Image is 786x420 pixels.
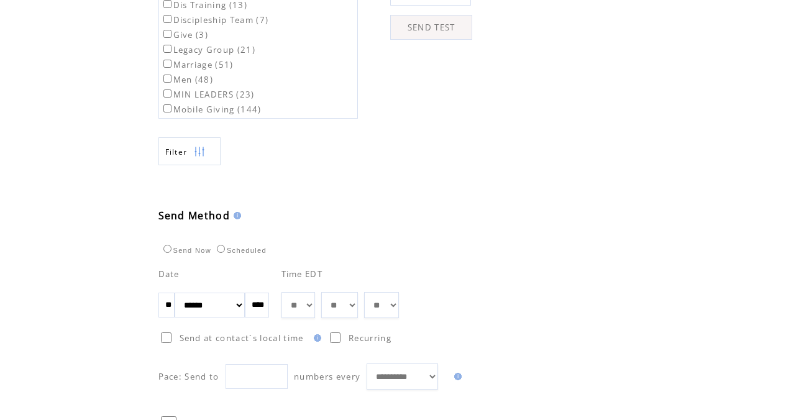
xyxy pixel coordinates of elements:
label: Men (48) [161,74,214,85]
a: SEND TEST [390,15,472,40]
input: Marriage (51) [163,60,171,68]
a: Filter [158,137,221,165]
label: Scheduled [214,247,267,254]
label: Send Now [160,247,211,254]
span: Recurring [349,332,391,344]
span: Send at contact`s local time [180,332,304,344]
img: help.gif [310,334,321,342]
input: Scheduled [217,245,225,253]
input: Discipleship Team (7) [163,15,171,23]
span: Send Method [158,209,231,222]
img: help.gif [450,373,462,380]
label: Discipleship Team (7) [161,14,269,25]
input: MIN LEADERS (23) [163,89,171,98]
span: Pace: Send to [158,371,219,382]
img: help.gif [230,212,241,219]
label: Marriage (51) [161,59,234,70]
input: Send Now [163,245,171,253]
label: Legacy Group (21) [161,44,256,55]
input: Mobile Giving (144) [163,104,171,112]
span: Date [158,268,180,280]
span: numbers every [294,371,360,382]
img: filters.png [194,138,205,166]
label: Give (3) [161,29,209,40]
span: Show filters [165,147,188,157]
label: MIN LEADERS (23) [161,89,255,100]
span: Time EDT [281,268,323,280]
label: Mobile Giving (144) [161,104,262,115]
input: Men (48) [163,75,171,83]
input: Give (3) [163,30,171,38]
input: Legacy Group (21) [163,45,171,53]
